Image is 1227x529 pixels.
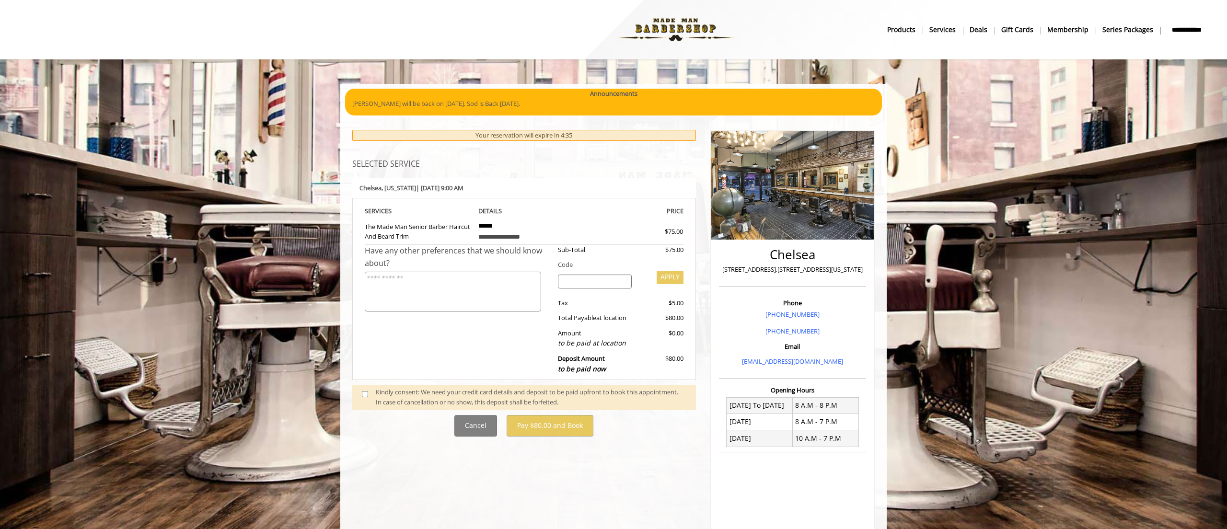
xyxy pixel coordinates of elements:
button: Pay $80.00 and Book [507,415,593,437]
img: Made Man Barbershop logo [610,3,741,56]
span: at location [596,313,626,322]
div: to be paid at location [558,338,632,348]
div: $75.00 [630,227,683,237]
b: Series packages [1102,24,1153,35]
h2: Chelsea [721,248,864,262]
a: [EMAIL_ADDRESS][DOMAIN_NAME] [742,357,843,366]
td: [DATE] [727,414,793,430]
td: 8 A.M - 7 P.M [792,414,858,430]
h3: Opening Hours [719,387,866,393]
b: products [887,24,915,35]
div: Tax [551,298,639,308]
p: [PERSON_NAME] will be back on [DATE]. Sod is Back [DATE]. [352,99,875,109]
button: Cancel [454,415,497,437]
div: $75.00 [639,245,683,255]
h3: Email [721,343,864,350]
div: Kindly consent: We need your credit card details and deposit to be paid upfront to book this appo... [376,387,686,407]
a: DealsDeals [963,23,995,36]
td: [DATE] [727,430,793,447]
span: to be paid now [558,364,606,373]
a: [PHONE_NUMBER] [765,327,820,335]
a: Series packagesSeries packages [1096,23,1160,36]
th: DETAILS [471,206,578,217]
b: Membership [1047,24,1088,35]
th: SERVICE [365,206,471,217]
span: , [US_STATE] [382,184,416,192]
div: Have any other preferences that we should know about? [365,245,551,269]
th: PRICE [577,206,683,217]
b: Deals [970,24,987,35]
td: The Made Man Senior Barber Haircut And Beard Trim [365,217,471,245]
div: $80.00 [639,313,683,323]
b: Services [929,24,956,35]
div: Your reservation will expire in 4:35 [352,130,696,141]
div: $5.00 [639,298,683,308]
div: Code [551,260,683,270]
div: $0.00 [639,328,683,349]
a: MembershipMembership [1041,23,1096,36]
td: [DATE] To [DATE] [727,397,793,414]
b: Deposit Amount [558,354,606,373]
b: Announcements [590,89,637,99]
a: Productsproducts [880,23,923,36]
td: 10 A.M - 7 P.M [792,430,858,447]
a: [PHONE_NUMBER] [765,310,820,319]
div: $80.00 [639,354,683,374]
a: Gift cardsgift cards [995,23,1041,36]
div: Sub-Total [551,245,639,255]
div: Amount [551,328,639,349]
div: Total Payable [551,313,639,323]
b: Chelsea | [DATE] 9:00 AM [359,184,463,192]
b: gift cards [1001,24,1033,35]
a: ServicesServices [923,23,963,36]
td: 8 A.M - 8 P.M [792,397,858,414]
button: APPLY [657,271,683,284]
h3: Phone [721,299,864,306]
span: S [388,207,392,215]
h3: SELECTED SERVICE [352,160,696,169]
p: [STREET_ADDRESS],[STREET_ADDRESS][US_STATE] [721,264,864,275]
